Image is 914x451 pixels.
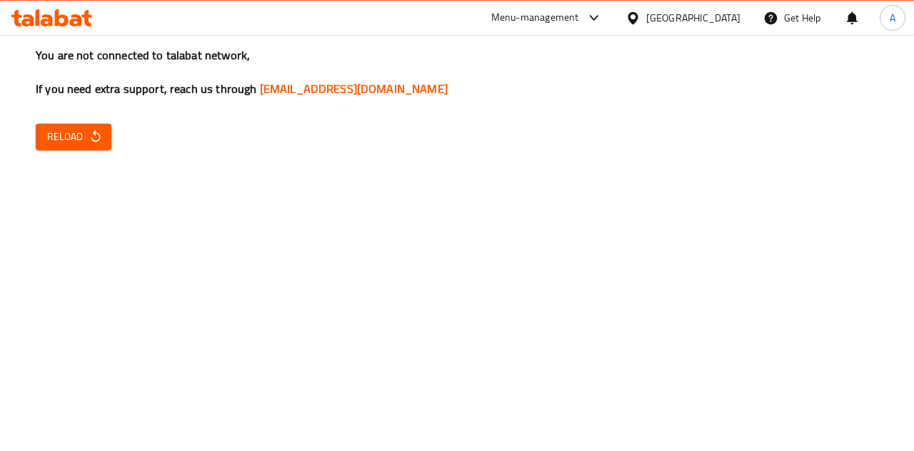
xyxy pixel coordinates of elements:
[47,128,100,146] span: Reload
[36,47,878,97] h3: You are not connected to talabat network, If you need extra support, reach us through
[491,9,579,26] div: Menu-management
[646,10,740,26] div: [GEOGRAPHIC_DATA]
[890,10,895,26] span: A
[36,124,111,150] button: Reload
[260,78,448,99] a: [EMAIL_ADDRESS][DOMAIN_NAME]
